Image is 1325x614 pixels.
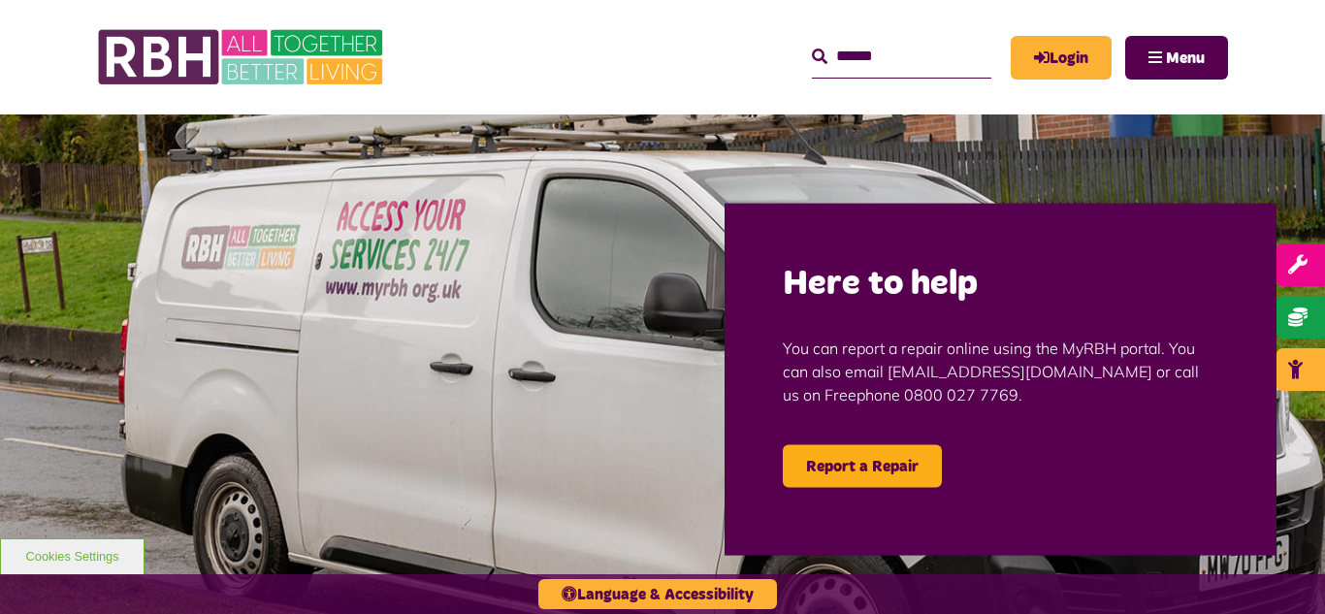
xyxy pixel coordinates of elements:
a: Report a Repair [783,444,942,487]
iframe: Netcall Web Assistant for live chat [1238,527,1325,614]
p: You can report a repair online using the MyRBH portal. You can also email [EMAIL_ADDRESS][DOMAIN_... [783,307,1218,435]
a: MyRBH [1011,36,1112,80]
img: RBH [97,19,388,95]
button: Language & Accessibility [538,579,777,609]
span: Menu [1166,50,1205,66]
h2: Here to help [783,261,1218,307]
button: Navigation [1125,36,1228,80]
